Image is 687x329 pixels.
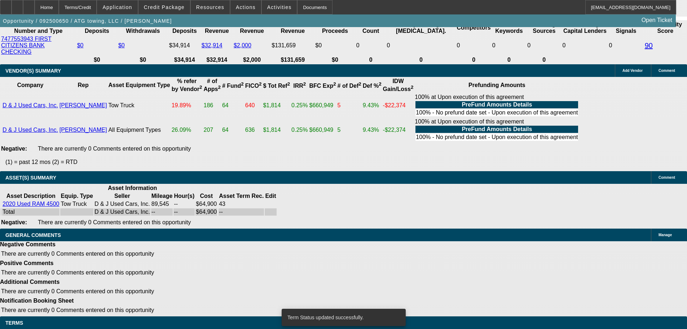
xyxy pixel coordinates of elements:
td: Tow Truck [108,94,170,117]
b: Hour(s) [174,193,194,199]
button: Credit Package [138,0,190,14]
span: Resources [196,4,224,10]
td: 64 [222,94,244,117]
td: 89,545 [151,200,173,208]
td: 64 [222,118,244,142]
sup: 2 [333,81,336,87]
a: [PERSON_NAME] [60,102,107,108]
b: FICO [245,83,262,89]
a: D & J Used Cars, Inc. [3,102,58,108]
sup: 2 [259,81,261,87]
span: ASSET(S) SUMMARY [5,175,56,181]
td: -- [219,208,264,216]
td: $1,814 [263,118,290,142]
button: Application [97,0,137,14]
td: $660,949 [309,94,336,117]
p: (1) = past 12 mos (2) = RTD [5,159,687,165]
th: Authenticity Score [644,21,686,35]
td: $660,949 [309,118,336,142]
span: Application [102,4,132,10]
td: 0 [387,35,456,56]
sup: 2 [218,85,221,90]
span: Activities [267,4,292,10]
a: 7477553943 FIRST CITIZENS BANK CHECKING [1,36,52,55]
th: $0 [315,56,355,64]
td: 0 [492,35,526,56]
td: Tow Truck [60,200,93,208]
td: 9.43% [362,118,382,142]
a: $32,914 [202,42,223,48]
b: $ Tot Ref [263,83,290,89]
td: $64,900 [195,200,217,208]
th: Risk Keywords [492,21,526,35]
th: 0 [387,56,456,64]
th: 0 [356,56,386,64]
td: 0 [608,35,643,56]
button: Activities [262,0,297,14]
td: 186 [203,94,221,117]
th: $34,914 [169,56,201,64]
td: -- [173,208,195,216]
div: Term Status updated successfully. [282,309,403,326]
td: -$22,374 [383,118,414,142]
td: All Equipment Types [108,118,170,142]
b: Mileage [151,193,173,199]
span: GENERAL COMMENTS [5,232,61,238]
b: Negative: [1,146,27,152]
td: 0 [527,35,561,56]
th: Competitors [457,21,491,35]
a: $0 [118,42,125,48]
b: Asset Equipment Type [108,82,170,88]
td: -- [151,208,173,216]
b: # of Apps [204,78,221,92]
td: 19.89% [171,94,203,117]
th: $0 [77,56,117,64]
b: Asset Term Rec. [219,193,264,199]
th: # Days of Neg. [MEDICAL_DATA]. [387,21,456,35]
span: There are currently 0 Comments entered on this opportunity [1,307,154,313]
div: Total [3,209,59,215]
sup: 2 [303,81,306,87]
span: Comment [659,69,675,73]
a: D & J Used Cars, Inc. [3,127,58,133]
b: PreFund Amounts Details [462,126,532,132]
button: Resources [191,0,230,14]
span: There are currently 0 Comments entered on this opportunity [38,219,191,225]
b: Rep [78,82,89,88]
a: 2020 Used RAM 4500 [3,201,59,207]
span: 0 [562,42,565,48]
b: IRR [293,83,306,89]
a: Open Ticket [639,14,675,26]
b: Asset Information [108,185,157,191]
th: 0 [527,56,561,64]
th: Funding Sources [527,21,561,35]
b: # of Def [338,83,361,89]
b: Asset Description [6,193,56,199]
th: $32,914 [201,56,233,64]
button: Actions [230,0,261,14]
th: $131,659 [271,56,314,64]
b: # Fund [222,83,244,89]
sup: 2 [287,81,290,87]
span: There are currently 0 Comments entered on this opportunity [1,269,154,276]
th: Edit [265,192,276,200]
td: 0 [457,35,491,56]
th: Total Non-Revenue [233,21,270,35]
th: Total Loan Proceeds [315,21,355,35]
td: D & J Used Cars, Inc. [94,208,150,216]
td: 640 [245,94,262,117]
b: Negative: [1,219,27,225]
b: Prefunding Amounts [468,82,525,88]
span: There are currently 0 Comments entered on this opportunity [1,288,154,294]
td: $1,814 [263,94,290,117]
sup: 2 [358,81,361,87]
span: There are currently 0 Comments entered on this opportunity [38,146,191,152]
td: $0 [315,35,355,56]
td: -$22,374 [383,94,414,117]
div: 100% at Upon execution of this agreement [415,94,579,117]
th: Annualized Revenue [271,21,314,35]
span: Manage [659,233,672,237]
a: $0 [77,42,84,48]
div: 100% at Upon execution of this agreement [415,118,579,142]
td: 43 [219,200,264,208]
